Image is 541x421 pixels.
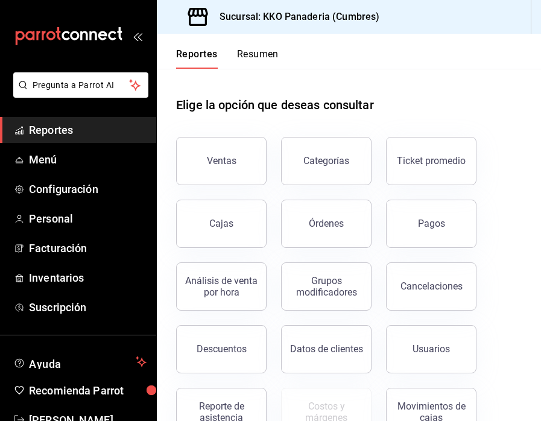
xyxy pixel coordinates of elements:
span: Pregunta a Parrot AI [33,79,130,92]
span: Menú [29,151,147,168]
span: Inventarios [29,270,147,286]
span: Suscripción [29,299,147,315]
div: Categorías [303,155,349,166]
span: Configuración [29,181,147,197]
div: Descuentos [197,343,247,355]
button: Ventas [176,137,267,185]
div: Cajas [209,218,233,229]
button: Cajas [176,200,267,248]
button: Pagos [386,200,476,248]
button: Órdenes [281,200,372,248]
div: Datos de clientes [290,343,363,355]
button: Pregunta a Parrot AI [13,72,148,98]
span: Personal [29,210,147,227]
a: Pregunta a Parrot AI [8,87,148,100]
span: Facturación [29,240,147,256]
button: Resumen [237,48,279,69]
button: Ticket promedio [386,137,476,185]
button: open_drawer_menu [133,31,142,41]
div: Órdenes [309,218,344,229]
div: Pagos [418,218,445,229]
button: Usuarios [386,325,476,373]
div: Análisis de venta por hora [184,275,259,298]
div: Usuarios [413,343,450,355]
span: Ayuda [29,355,131,369]
button: Cancelaciones [386,262,476,311]
div: Cancelaciones [400,280,463,292]
button: Grupos modificadores [281,262,372,311]
button: Descuentos [176,325,267,373]
button: Datos de clientes [281,325,372,373]
div: Ventas [207,155,236,166]
button: Análisis de venta por hora [176,262,267,311]
div: Grupos modificadores [289,275,364,298]
h1: Elige la opción que deseas consultar [176,96,374,114]
div: navigation tabs [176,48,279,69]
span: Reportes [29,122,147,138]
span: Recomienda Parrot [29,382,147,399]
h3: Sucursal: KKO Panaderia (Cumbres) [210,10,379,24]
button: Categorías [281,137,372,185]
div: Ticket promedio [397,155,466,166]
button: Reportes [176,48,218,69]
